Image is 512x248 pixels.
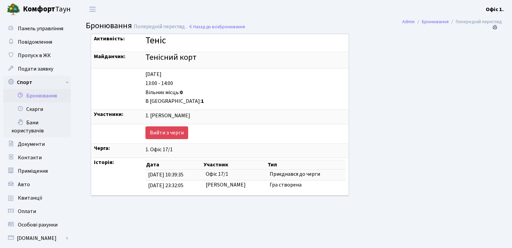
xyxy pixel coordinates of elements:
b: Комфорт [23,4,55,14]
a: Бронювання [422,18,449,25]
img: logo.png [7,3,20,16]
a: Подати заявку [3,62,71,76]
h4: Тенісний корт [145,53,346,63]
b: Офіс 1. [486,6,504,13]
span: Квитанції [18,194,42,202]
a: Приміщення [3,164,71,178]
div: [DATE] [145,71,346,78]
th: Дата [145,160,203,170]
span: Документи [18,140,45,148]
a: Пропуск в ЖК [3,49,71,62]
a: Повідомлення [3,35,71,49]
span: Гра створена [270,181,302,189]
a: Авто [3,178,71,191]
td: [PERSON_NAME] [203,180,267,191]
span: Контакти [18,154,42,161]
a: [DOMAIN_NAME] [3,232,71,245]
b: 0 [180,89,183,96]
a: Бронювання [3,89,71,102]
a: Особові рахунки [3,218,71,232]
span: Таун [23,4,71,15]
span: Пропуск в ЖК [18,52,51,59]
th: Участник [203,160,267,170]
span: Подати заявку [18,65,53,73]
div: 13:00 - 14:00 [145,80,346,87]
a: Оплати [3,205,71,218]
a: Документи [3,137,71,151]
a: Admin [402,18,415,25]
span: Панель управління [18,25,63,32]
strong: Майданчик: [94,53,126,60]
b: 1 [201,97,204,105]
th: Тип [267,160,346,170]
a: Бани користувачів [3,116,71,137]
li: Попередній перегляд [449,18,502,26]
button: Переключити навігацію [84,4,101,15]
span: Повідомлення [18,38,52,46]
strong: Черга: [94,144,110,152]
span: Бронювання [219,24,245,30]
td: [DATE] 23:32:05 [145,180,203,191]
strong: Історія: [94,159,114,166]
div: В [GEOGRAPHIC_DATA]: [145,97,346,105]
div: Вільних місць: [145,89,346,96]
a: Скарги [3,102,71,116]
a: Вийти з черги [145,126,188,139]
div: 1. [PERSON_NAME] [145,112,346,120]
span: Бронювання [86,20,132,32]
span: Авто [18,181,30,188]
a: Квитанції [3,191,71,205]
div: 1. Офіс 17/1 [145,146,346,154]
span: Приміщення [18,167,48,175]
td: [DATE] 10:39:35 [145,170,203,180]
span: Попередній перегляд . [134,23,187,30]
h3: Теніс [145,35,346,46]
a: Контакти [3,151,71,164]
td: Офіс 17/1 [203,170,267,180]
a: Спорт [3,76,71,89]
a: Назад до всіхБронювання [189,24,245,30]
nav: breadcrumb [392,15,512,29]
span: Оплати [18,208,36,215]
strong: Активність: [94,35,125,42]
span: Приєднався до черги [270,170,320,178]
span: Особові рахунки [18,221,58,229]
a: Офіс 1. [486,5,504,13]
strong: Участники: [94,111,124,118]
a: Панель управління [3,22,71,35]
